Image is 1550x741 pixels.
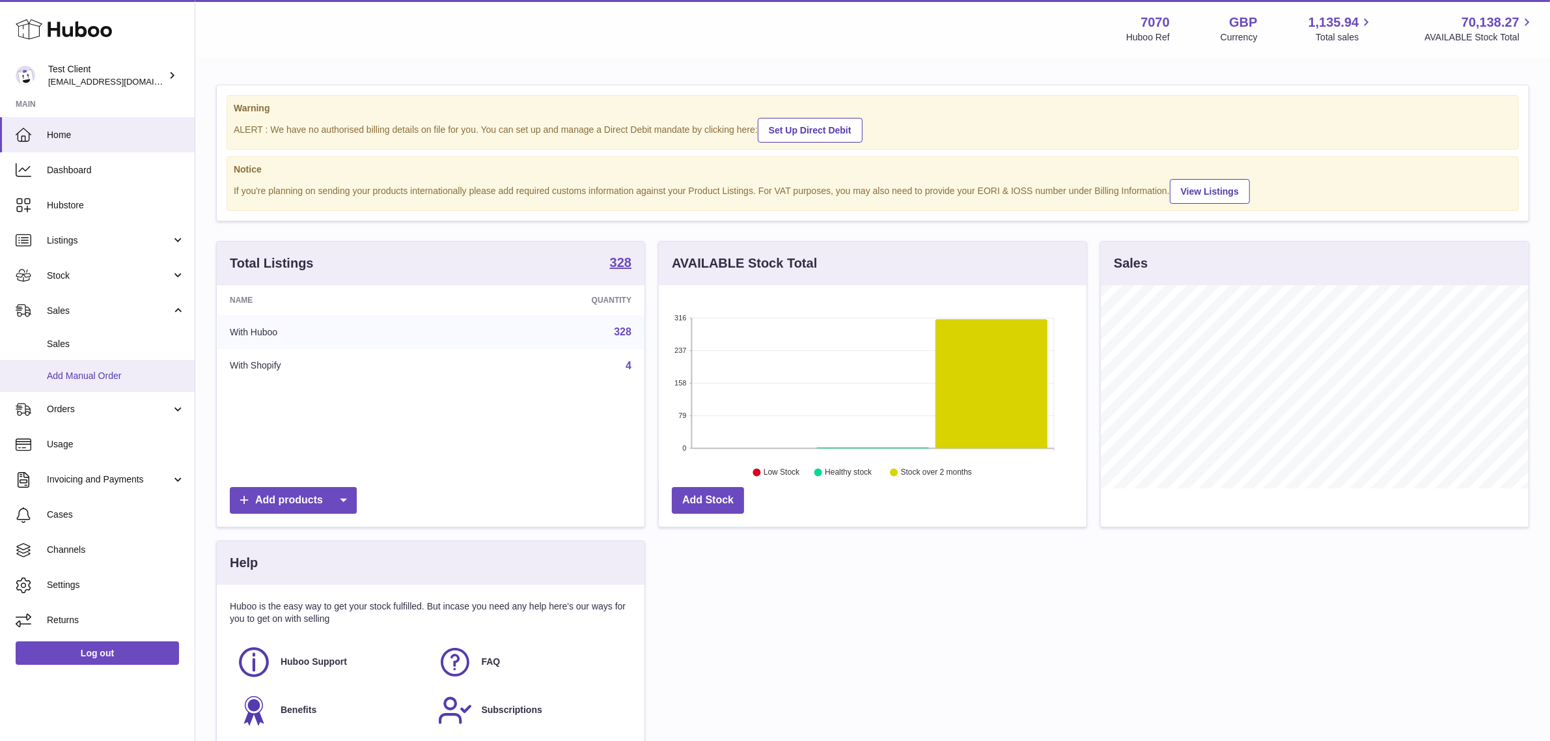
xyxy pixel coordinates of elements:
[217,349,447,383] td: With Shopify
[682,444,686,452] text: 0
[610,256,631,272] a: 328
[1221,31,1258,44] div: Currency
[482,704,542,716] span: Subscriptions
[47,473,171,486] span: Invoicing and Payments
[764,468,800,477] text: Low Stock
[1126,31,1170,44] div: Huboo Ref
[47,199,185,212] span: Hubstore
[48,63,165,88] div: Test Client
[674,314,686,322] text: 316
[47,270,171,282] span: Stock
[47,338,185,350] span: Sales
[1424,31,1534,44] span: AVAILABLE Stock Total
[48,76,191,87] span: [EMAIL_ADDRESS][DOMAIN_NAME]
[234,102,1512,115] strong: Warning
[672,255,817,272] h3: AVAILABLE Stock Total
[281,656,347,668] span: Huboo Support
[234,163,1512,176] strong: Notice
[437,693,626,728] a: Subscriptions
[47,370,185,382] span: Add Manual Order
[16,641,179,665] a: Log out
[236,693,424,728] a: Benefits
[230,600,631,625] p: Huboo is the easy way to get your stock fulfilled. But incase you need any help here's our ways f...
[47,509,185,521] span: Cases
[47,544,185,556] span: Channels
[47,234,171,247] span: Listings
[47,438,185,451] span: Usage
[614,326,631,337] a: 328
[825,468,872,477] text: Healthy stock
[610,256,631,269] strong: 328
[1229,14,1257,31] strong: GBP
[1316,31,1374,44] span: Total sales
[482,656,501,668] span: FAQ
[47,164,185,176] span: Dashboard
[674,346,686,354] text: 237
[678,412,686,419] text: 79
[1461,14,1519,31] span: 70,138.27
[230,255,314,272] h3: Total Listings
[217,285,447,315] th: Name
[437,645,626,680] a: FAQ
[1424,14,1534,44] a: 70,138.27 AVAILABLE Stock Total
[672,487,744,514] a: Add Stock
[1114,255,1148,272] h3: Sales
[1308,14,1359,31] span: 1,135.94
[674,379,686,387] text: 158
[47,403,171,415] span: Orders
[1170,179,1250,204] a: View Listings
[47,614,185,626] span: Returns
[47,305,171,317] span: Sales
[230,554,258,572] h3: Help
[901,468,972,477] text: Stock over 2 months
[1308,14,1374,44] a: 1,135.94 Total sales
[230,487,357,514] a: Add products
[626,360,631,371] a: 4
[1141,14,1170,31] strong: 7070
[281,704,316,716] span: Benefits
[16,66,35,85] img: internalAdmin-7070@internal.huboo.com
[447,285,644,315] th: Quantity
[47,579,185,591] span: Settings
[47,129,185,141] span: Home
[234,177,1512,204] div: If you're planning on sending your products internationally please add required customs informati...
[234,116,1512,143] div: ALERT : We have no authorised billing details on file for you. You can set up and manage a Direct...
[236,645,424,680] a: Huboo Support
[758,118,863,143] a: Set Up Direct Debit
[217,315,447,349] td: With Huboo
